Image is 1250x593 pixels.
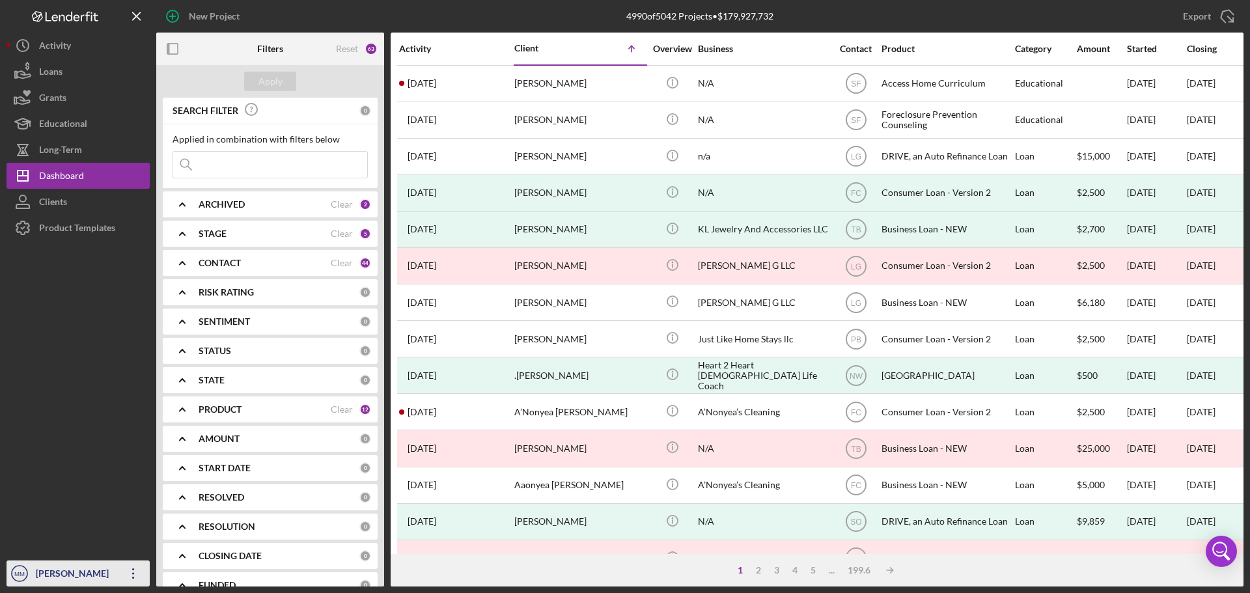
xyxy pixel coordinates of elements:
[1127,249,1186,283] div: [DATE]
[408,553,436,563] time: 2025-08-13 21:25
[698,139,828,174] div: n/a
[514,249,645,283] div: [PERSON_NAME]
[359,462,371,474] div: 0
[1127,541,1186,575] div: [DATE]
[173,134,368,145] div: Applied in combination with filters below
[698,541,828,575] div: Afrizen Creatives
[1015,176,1076,210] div: Loan
[408,480,436,490] time: 2024-07-13 15:23
[1187,552,1219,563] time: 4 weeks
[1187,114,1215,125] time: [DATE]
[1127,66,1186,101] div: [DATE]
[851,116,861,125] text: SF
[851,189,861,198] text: FC
[1187,333,1215,344] time: [DATE]
[359,433,371,445] div: 0
[786,565,804,575] div: 4
[331,258,353,268] div: Clear
[698,176,828,210] div: N/A
[408,78,436,89] time: 2024-05-14 22:32
[1015,541,1076,575] div: Loan
[882,285,1012,320] div: Business Loan - NEW
[1187,187,1215,198] div: [DATE]
[1183,3,1211,29] div: Export
[359,257,371,269] div: 44
[1127,103,1186,137] div: [DATE]
[882,322,1012,356] div: Consumer Loan - Version 2
[882,249,1012,283] div: Consumer Loan - Version 2
[1127,394,1186,429] div: [DATE]
[851,481,861,490] text: FC
[408,151,436,161] time: 2024-01-12 23:07
[7,560,150,586] button: MM[PERSON_NAME]
[514,176,645,210] div: [PERSON_NAME]
[1127,44,1186,54] div: Started
[882,103,1012,137] div: Foreclosure Prevention Counseling
[850,262,861,271] text: LG
[39,137,82,166] div: Long-Term
[514,431,645,465] div: [PERSON_NAME]
[7,111,150,137] button: Educational
[514,394,645,429] div: A’Nonyea [PERSON_NAME]
[199,228,227,239] b: STAGE
[258,72,283,91] div: Apply
[514,212,645,247] div: [PERSON_NAME]
[698,322,828,356] div: Just Like Home Stays llc
[514,285,645,320] div: [PERSON_NAME]
[1015,212,1076,247] div: Loan
[7,189,150,215] button: Clients
[1077,176,1126,210] div: $2,500
[822,565,841,575] div: ...
[7,215,150,241] a: Product Templates
[850,335,861,344] text: PB
[514,322,645,356] div: [PERSON_NAME]
[244,72,296,91] button: Apply
[850,371,863,380] text: NW
[1127,139,1186,174] div: [DATE]
[1077,431,1126,465] div: $25,000
[257,44,283,54] b: Filters
[882,431,1012,465] div: Business Loan - NEW
[7,85,150,111] button: Grants
[156,3,253,29] button: New Project
[39,111,87,140] div: Educational
[1127,468,1186,503] div: [DATE]
[882,358,1012,393] div: [GEOGRAPHIC_DATA]
[189,3,240,29] div: New Project
[882,212,1012,247] div: Business Loan - NEW
[359,105,371,117] div: 0
[331,228,353,239] div: Clear
[359,374,371,386] div: 0
[698,66,828,101] div: N/A
[1127,212,1186,247] div: [DATE]
[359,404,371,415] div: 12
[698,44,828,54] div: Business
[514,66,645,101] div: [PERSON_NAME]
[199,434,240,444] b: AMOUNT
[851,225,861,234] text: TB
[7,163,150,189] button: Dashboard
[359,228,371,240] div: 5
[1077,504,1126,539] div: $9,859
[7,59,150,85] button: Loans
[1015,394,1076,429] div: Loan
[1127,431,1186,465] div: [DATE]
[1077,212,1126,247] div: $2,700
[841,565,877,575] div: 199.6
[7,33,150,59] a: Activity
[698,103,828,137] div: N/A
[1077,139,1126,174] div: $15,000
[851,445,861,454] text: TB
[850,152,861,161] text: LG
[359,579,371,591] div: 0
[514,504,645,539] div: [PERSON_NAME]
[39,163,84,192] div: Dashboard
[359,199,371,210] div: 2
[698,468,828,503] div: A’Nonyea’s Cleaning
[408,224,436,234] time: 2024-02-27 13:56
